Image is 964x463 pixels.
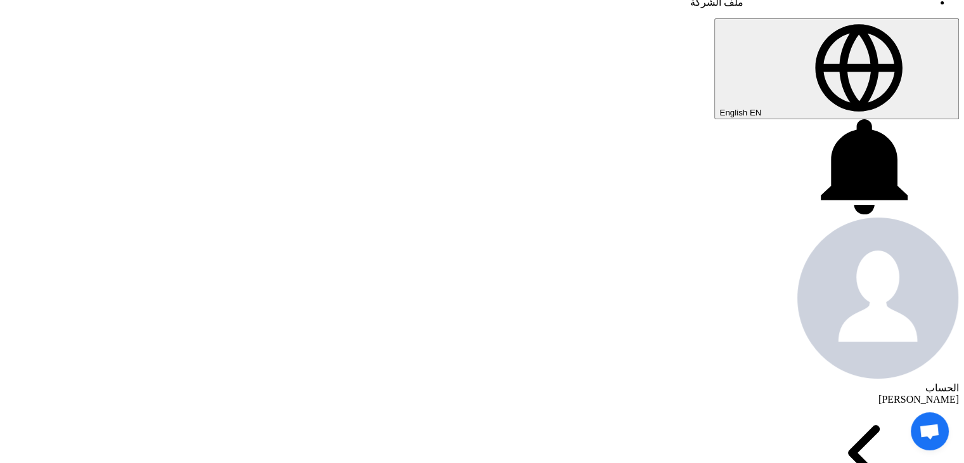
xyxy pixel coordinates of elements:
[750,108,762,117] span: EN
[911,412,949,450] a: Open chat
[797,217,959,379] img: profile_test.png
[719,108,747,117] span: English
[5,382,959,394] div: الحساب
[714,18,959,119] button: English EN
[5,394,959,405] div: [PERSON_NAME]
